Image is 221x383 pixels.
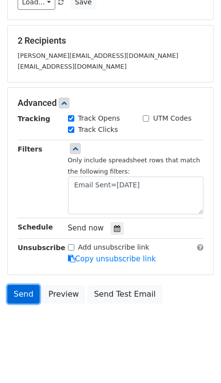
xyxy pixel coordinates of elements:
strong: Unsubscribe [18,244,66,252]
strong: Tracking [18,115,50,123]
span: Send now [68,224,104,232]
a: Copy unsubscribe link [68,255,156,263]
iframe: Chat Widget [172,336,221,383]
h5: Advanced [18,98,203,108]
a: Send [7,285,40,304]
label: Track Opens [78,113,120,124]
a: Send Test Email [88,285,162,304]
label: UTM Codes [153,113,191,124]
small: Only include spreadsheet rows that match the following filters: [68,156,200,175]
strong: Filters [18,145,43,153]
small: [PERSON_NAME][EMAIL_ADDRESS][DOMAIN_NAME] [18,52,178,59]
strong: Schedule [18,223,53,231]
label: Track Clicks [78,125,118,135]
small: [EMAIL_ADDRESS][DOMAIN_NAME] [18,63,127,70]
h5: 2 Recipients [18,35,203,46]
label: Add unsubscribe link [78,242,150,253]
a: Preview [42,285,85,304]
